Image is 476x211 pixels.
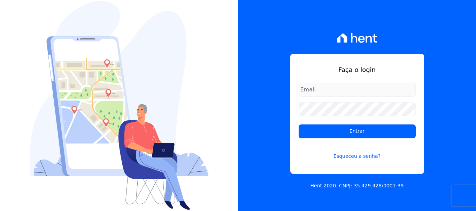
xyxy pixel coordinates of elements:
[310,182,404,189] p: Hent 2020. CNPJ: 35.429.428/0001-39
[299,65,416,74] h1: Faça o login
[299,124,416,138] input: Entrar
[299,144,416,160] a: Esqueceu a senha?
[30,1,209,210] img: Login
[299,83,416,97] input: Email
